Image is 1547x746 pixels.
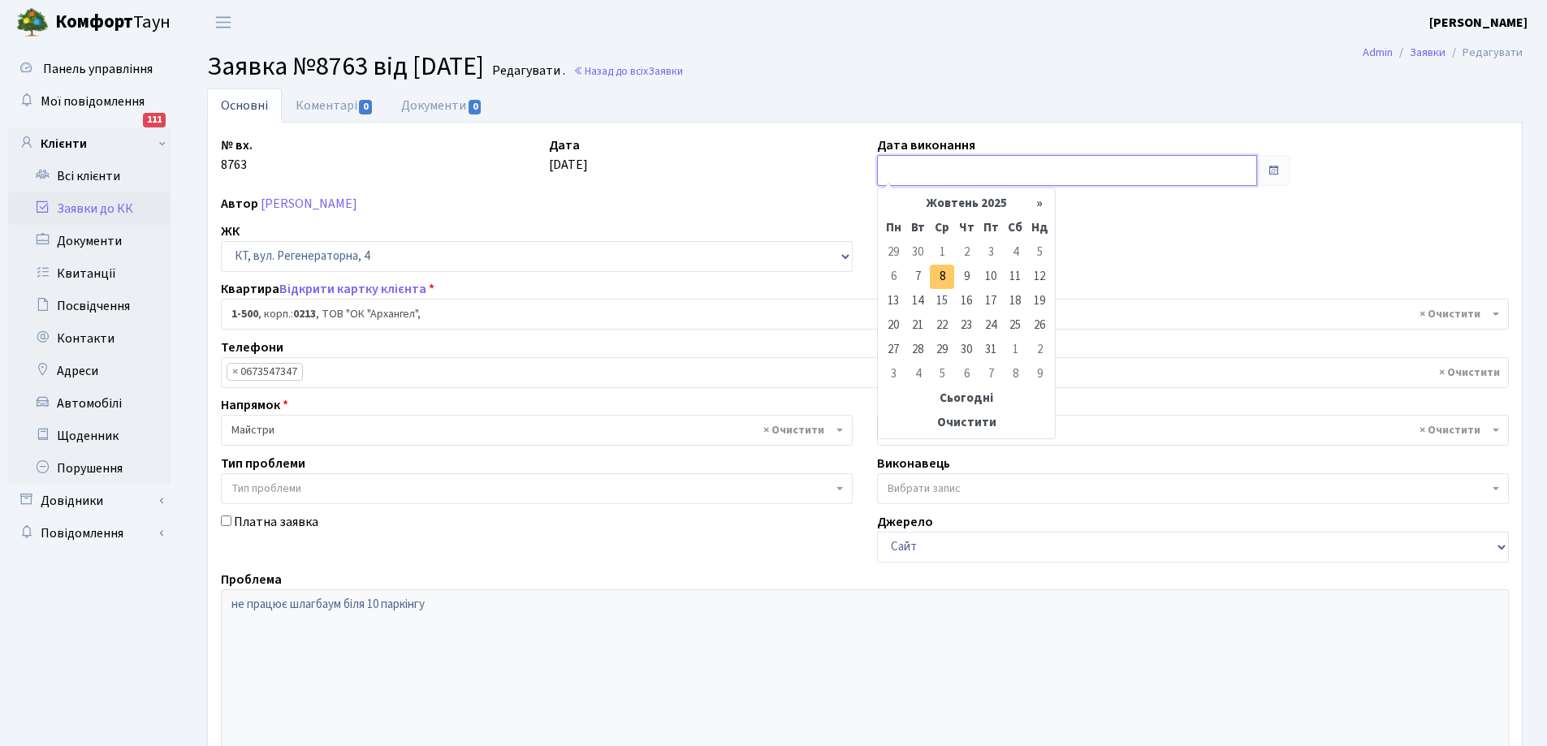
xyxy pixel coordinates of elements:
label: Напрямок [221,395,288,415]
label: Дата [549,136,580,155]
span: Видалити всі елементи [763,422,824,438]
td: 6 [954,362,979,386]
td: 7 [979,362,1003,386]
td: 29 [881,240,905,265]
td: 8 [930,265,954,289]
td: 7 [905,265,930,289]
a: Адреси [8,355,171,387]
td: 31 [979,338,1003,362]
td: 26 [1027,313,1052,338]
th: Нд [1027,216,1052,240]
a: Відкрити картку клієнта [279,280,426,298]
td: 13 [881,289,905,313]
td: 9 [1027,362,1052,386]
span: Видалити всі елементи [1439,364,1500,381]
td: 20 [881,313,905,338]
th: Очистити [881,411,1052,435]
td: 5 [1027,240,1052,265]
label: Телефони [221,338,283,357]
td: 1 [930,240,954,265]
span: × [232,364,238,380]
span: Майстри [231,422,832,438]
td: 10 [979,265,1003,289]
td: 3 [881,362,905,386]
div: 8763 [209,136,537,186]
b: 0213 [293,306,316,322]
a: Всі клієнти [8,160,171,192]
td: 19 [1027,289,1052,313]
span: <b>1-500</b>, корп.: <b>0213</b>, ТОВ "ОК "Архангел", [231,306,1489,322]
td: 2 [1027,338,1052,362]
span: Видалити всі елементи [1420,306,1480,322]
img: logo.png [16,6,49,39]
td: 6 [881,265,905,289]
a: Заявки до КК [8,192,171,225]
th: Ср [930,216,954,240]
a: Коментарі [282,88,387,123]
td: 4 [905,362,930,386]
a: Admin [1363,44,1393,61]
td: 11 [1003,265,1027,289]
a: Автомобілі [8,387,171,420]
td: 22 [930,313,954,338]
td: 27 [881,338,905,362]
td: 4 [1003,240,1027,265]
td: 8 [1003,362,1027,386]
th: Пн [881,216,905,240]
label: Автор [221,194,258,213]
a: Клієнти [8,127,171,160]
span: 0 [469,100,482,114]
td: 15 [930,289,954,313]
a: Панель управління [8,53,171,85]
td: 2 [954,240,979,265]
a: Повідомлення [8,517,171,550]
a: Квитанції [8,257,171,290]
th: Пт [979,216,1003,240]
td: 1 [1003,338,1027,362]
td: 3 [979,240,1003,265]
td: 24 [979,313,1003,338]
a: Посвідчення [8,290,171,322]
label: Тип проблеми [221,454,305,473]
a: Назад до всіхЗаявки [573,63,683,79]
span: <b>1-500</b>, корп.: <b>0213</b>, ТОВ "ОК "Архангел", [221,299,1509,330]
span: 0 [359,100,372,114]
span: Мої повідомлення [41,93,145,110]
td: 17 [979,289,1003,313]
span: Коровін О.Д. [877,415,1509,446]
th: Сьогодні [881,386,1052,411]
th: Вт [905,216,930,240]
td: 30 [954,338,979,362]
div: 111 [143,113,166,127]
label: Квартира [221,279,434,299]
li: 0673547347 [227,363,303,381]
label: Джерело [877,512,933,532]
span: Тип проблеми [231,481,301,497]
td: 12 [1027,265,1052,289]
td: 18 [1003,289,1027,313]
span: Панель управління [43,60,153,78]
span: Майстри [221,415,853,446]
a: Довідники [8,485,171,517]
label: Виконавець [877,454,950,473]
td: 5 [930,362,954,386]
label: ЖК [221,222,240,241]
a: Документи [8,225,171,257]
td: 30 [905,240,930,265]
span: Заявки [648,63,683,79]
a: Контакти [8,322,171,355]
span: Заявка №8763 від [DATE] [207,48,484,85]
b: Комфорт [55,9,133,35]
b: 1-500 [231,306,258,322]
td: 16 [954,289,979,313]
div: [DATE] [537,136,865,186]
th: Сб [1003,216,1027,240]
label: Платна заявка [234,512,318,532]
a: [PERSON_NAME] [261,195,357,213]
label: Проблема [221,570,282,589]
span: Коровін О.Д. [888,422,1489,438]
a: Мої повідомлення111 [8,85,171,118]
th: » [1027,192,1052,216]
a: Заявки [1410,44,1445,61]
label: Дата виконання [877,136,975,155]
